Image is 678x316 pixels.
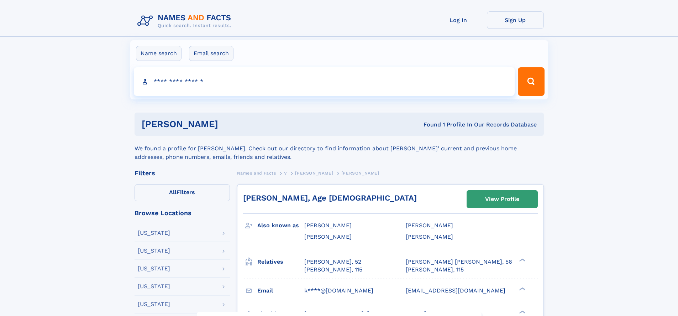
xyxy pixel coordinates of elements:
[243,193,417,202] a: [PERSON_NAME], Age [DEMOGRAPHIC_DATA]
[135,11,237,31] img: Logo Names and Facts
[485,191,519,207] div: View Profile
[406,287,505,294] span: [EMAIL_ADDRESS][DOMAIN_NAME]
[304,266,362,274] a: [PERSON_NAME], 115
[135,184,230,201] label: Filters
[406,233,453,240] span: [PERSON_NAME]
[406,258,512,266] a: [PERSON_NAME] [PERSON_NAME], 56
[295,171,333,176] span: [PERSON_NAME]
[295,169,333,177] a: [PERSON_NAME]
[135,170,230,176] div: Filters
[517,310,526,314] div: ❯
[138,301,170,307] div: [US_STATE]
[169,189,177,196] span: All
[136,46,182,61] label: Name search
[257,219,304,232] h3: Also known as
[406,266,464,274] a: [PERSON_NAME], 115
[284,169,287,177] a: V
[134,67,515,96] input: search input
[138,230,170,236] div: [US_STATE]
[257,256,304,268] h3: Relatives
[138,248,170,254] div: [US_STATE]
[406,222,453,229] span: [PERSON_NAME]
[237,169,276,177] a: Names and Facts
[138,284,170,289] div: [US_STATE]
[304,258,361,266] a: [PERSON_NAME], 52
[304,222,352,229] span: [PERSON_NAME]
[321,121,537,129] div: Found 1 Profile In Our Records Database
[517,286,526,291] div: ❯
[430,11,487,29] a: Log In
[257,285,304,297] h3: Email
[467,191,537,208] a: View Profile
[304,233,352,240] span: [PERSON_NAME]
[518,67,544,96] button: Search Button
[142,120,321,129] h1: [PERSON_NAME]
[341,171,379,176] span: [PERSON_NAME]
[135,210,230,216] div: Browse Locations
[487,11,544,29] a: Sign Up
[517,258,526,262] div: ❯
[138,266,170,271] div: [US_STATE]
[189,46,233,61] label: Email search
[135,136,544,161] div: We found a profile for [PERSON_NAME]. Check out our directory to find information about [PERSON_N...
[284,171,287,176] span: V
